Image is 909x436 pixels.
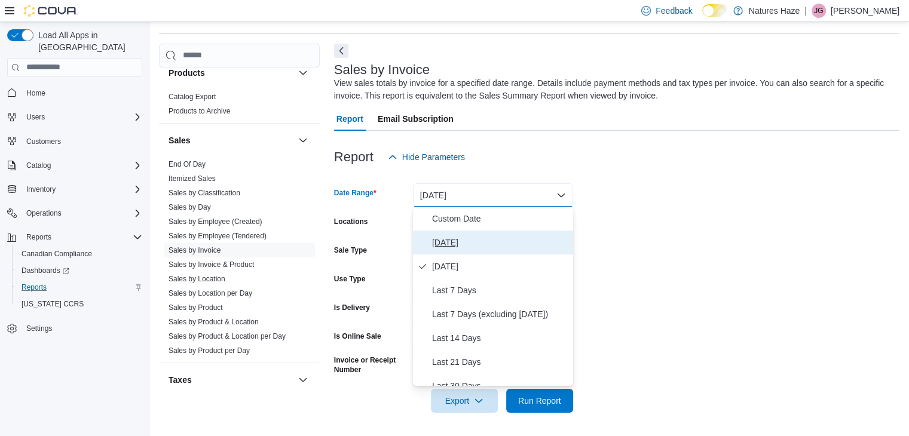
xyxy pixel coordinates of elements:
a: Reports [17,280,51,294]
span: Reports [17,280,142,294]
label: Is Online Sale [334,331,381,341]
button: Home [2,84,147,102]
button: Customers [2,133,147,150]
a: Customers [22,134,66,149]
span: Sales by Employee (Tendered) [169,231,267,241]
h3: Taxes [169,374,192,386]
span: [DATE] [432,235,568,250]
a: Canadian Compliance [17,247,97,261]
span: Reports [26,232,51,242]
h3: Sales by Invoice [334,63,430,77]
span: Products to Archive [169,106,230,116]
button: Operations [2,205,147,222]
a: Sales by Invoice [169,246,221,254]
button: Hide Parameters [383,145,470,169]
span: Settings [22,321,142,336]
a: Sales by Product per Day [169,346,250,355]
span: Operations [26,208,62,218]
span: Catalog [26,161,51,170]
label: Date Range [334,188,377,198]
span: Inventory [26,185,56,194]
a: Settings [22,321,57,336]
a: Sales by Invoice & Product [169,260,254,269]
input: Dark Mode [702,4,727,17]
span: Inventory [22,182,142,196]
span: JG [814,4,823,18]
a: Dashboards [17,263,74,278]
button: Reports [2,229,147,245]
div: Select listbox [413,207,573,386]
p: | [804,4,807,18]
div: Sales [159,157,320,363]
span: Last 14 Days [432,331,568,345]
h3: Products [169,67,205,79]
span: Sales by Product [169,303,223,312]
span: Home [22,85,142,100]
span: Sales by Day [169,202,211,212]
button: [US_STATE] CCRS [12,296,147,312]
label: Is Delivery [334,303,370,312]
span: Load All Apps in [GEOGRAPHIC_DATA] [33,29,142,53]
span: Users [22,110,142,124]
span: Dashboards [17,263,142,278]
a: Products to Archive [169,107,230,115]
span: Canadian Compliance [22,249,92,259]
span: End Of Day [169,159,206,169]
span: Catalog [22,158,142,173]
span: Settings [26,324,52,333]
h3: Sales [169,134,191,146]
span: Sales by Product & Location [169,317,259,327]
div: Janet Gilliver [812,4,826,18]
span: Dashboards [22,266,69,275]
span: [DATE] [432,259,568,274]
a: Sales by Product & Location [169,318,259,326]
span: Email Subscription [378,107,454,131]
span: Sales by Product per Day [169,346,250,355]
label: Invoice or Receipt Number [334,355,408,374]
img: Cova [24,5,78,17]
button: Inventory [22,182,60,196]
span: [US_STATE] CCRS [22,299,84,309]
span: Catalog Export [169,92,216,102]
button: Sales [169,134,293,146]
span: Customers [22,134,142,149]
a: Sales by Location per Day [169,289,252,297]
button: Users [22,110,50,124]
a: Itemized Sales [169,174,216,183]
button: Export [431,389,498,413]
button: Canadian Compliance [12,245,147,262]
span: Last 7 Days [432,283,568,297]
a: Sales by Product [169,303,223,312]
button: Reports [22,230,56,244]
button: Products [296,66,310,80]
span: Sales by Employee (Created) [169,217,262,226]
span: Home [26,88,45,98]
button: Inventory [2,181,147,198]
span: Last 30 Days [432,379,568,393]
span: Export [438,389,491,413]
div: View sales totals by invoice for a specified date range. Details include payment methods and tax ... [334,77,893,102]
label: Locations [334,217,368,226]
button: Reports [12,279,147,296]
button: Next [334,44,348,58]
span: Users [26,112,45,122]
a: Home [22,86,50,100]
span: Report [336,107,363,131]
button: Operations [22,206,66,220]
a: Sales by Location [169,275,225,283]
nav: Complex example [7,79,142,369]
button: Catalog [2,157,147,174]
label: Sale Type [334,245,367,255]
span: Run Report [518,395,561,407]
a: End Of Day [169,160,206,168]
span: Operations [22,206,142,220]
span: Feedback [656,5,692,17]
a: Sales by Classification [169,189,240,197]
div: Products [159,90,320,123]
p: [PERSON_NAME] [831,4,899,18]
